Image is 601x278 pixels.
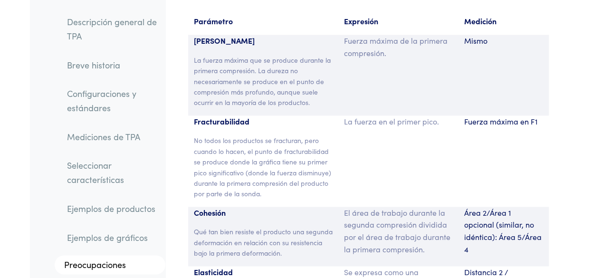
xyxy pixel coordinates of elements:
font: Expresión [344,16,378,26]
a: Ejemplos de productos [59,198,165,220]
font: Breve historia [67,59,120,71]
font: Medición [464,16,496,26]
font: Seleccionar características [67,160,124,186]
a: Breve historia [59,54,165,76]
font: Fracturabilidad [194,116,249,126]
a: Configuraciones y estándares [59,83,165,119]
font: Ejemplos de productos [67,203,155,215]
font: Configuraciones y estándares [67,88,136,114]
a: Mediciones de TPA [59,126,165,148]
font: Descripción general de TPA [67,16,157,42]
font: La fuerza máxima que se produce durante la primera compresión. La dureza no necesariamente se pro... [194,55,331,107]
a: Preocupaciones [55,256,165,275]
font: No todos los productos se fracturan, pero cuando lo hacen, el punto de fracturabilidad se produce... [194,135,331,198]
font: Fuerza máxima en F1 [464,116,538,126]
font: Área 2/Área 1 opcional (similar, no idéntica): Área 5/Área 4 [464,207,542,254]
a: Ejemplos de gráficos [59,227,165,249]
font: El área de trabajo durante la segunda compresión dividida por el área de trabajo durante la prime... [344,207,450,254]
font: Preocupaciones [64,259,126,271]
font: Cohesión [194,207,226,218]
a: Descripción general de TPA [59,11,165,47]
font: Fuerza máxima de la primera compresión. [344,35,448,58]
font: Mismo [464,35,487,46]
font: [PERSON_NAME] [194,35,255,46]
a: Seleccionar características [59,155,165,191]
font: La fuerza en el primer pico. [344,116,439,126]
font: Ejemplos de gráficos [67,231,148,243]
font: Mediciones de TPA [67,131,140,143]
font: Elasticidad [194,267,233,277]
font: Parámetro [194,16,233,26]
font: Qué tan bien resiste el producto una segunda deformación en relación con su resistencia bajo la p... [194,227,333,258]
